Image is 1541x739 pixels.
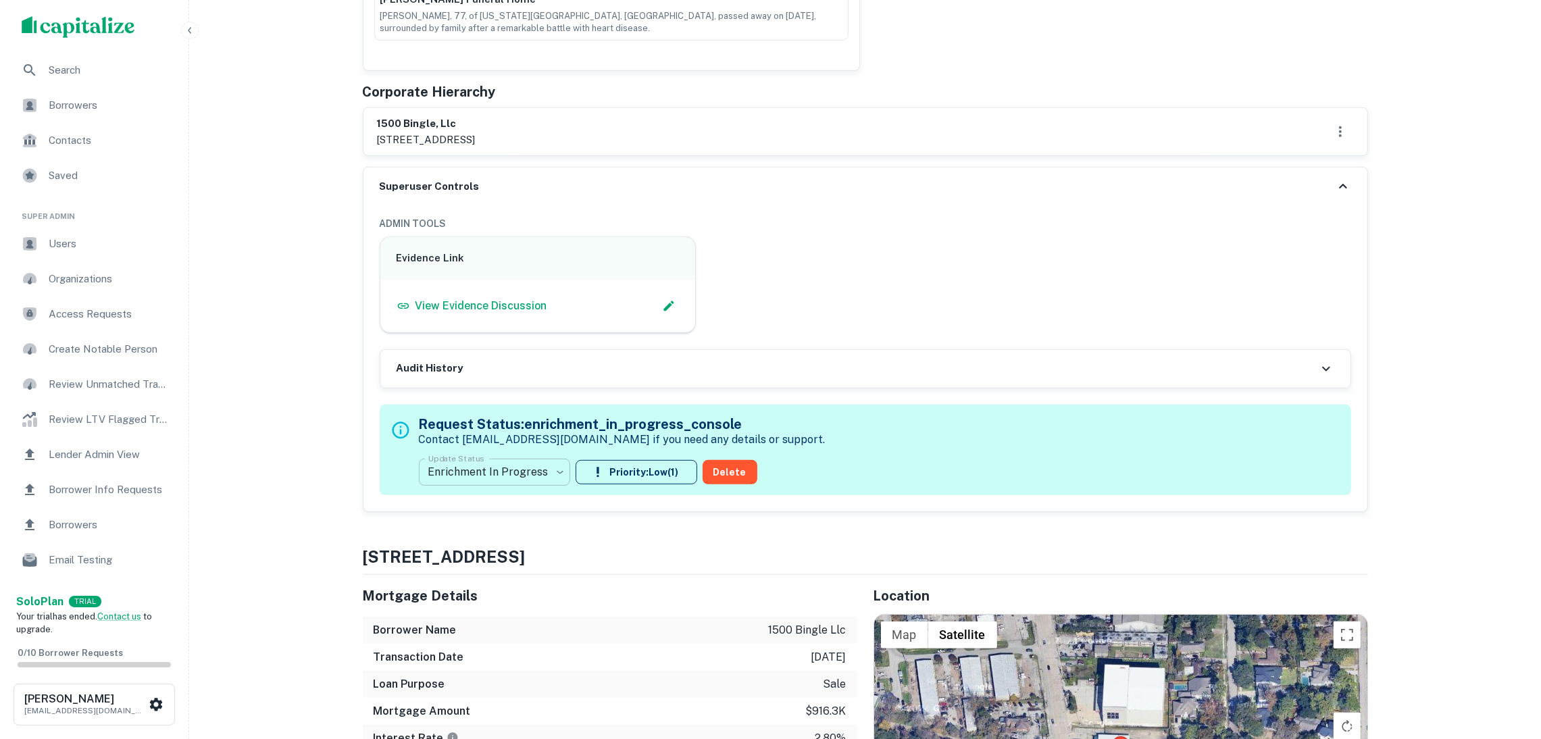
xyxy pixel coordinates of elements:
p: [DATE] [811,649,847,665]
a: Create Notable Person [11,333,178,365]
a: Borrowers [11,509,178,541]
a: Borrowers [11,89,178,122]
h6: Audit History [397,361,463,376]
span: Email Testing [49,552,170,568]
button: Edit Slack Link [659,296,679,316]
a: Users [11,228,178,260]
span: Your trial has ended. to upgrade. [16,611,152,635]
span: Borrowers [49,517,170,533]
iframe: Chat Widget [1473,631,1541,696]
h6: [PERSON_NAME] [24,694,146,705]
p: [STREET_ADDRESS] [377,132,476,148]
a: Saved [11,159,178,192]
h6: Superuser Controls [380,179,480,195]
span: Access Requests [49,306,170,322]
a: View Evidence Discussion [397,298,547,314]
p: [PERSON_NAME], 77, of [US_STATE][GEOGRAPHIC_DATA], [GEOGRAPHIC_DATA], passed away on [DATE], surr... [380,10,842,34]
p: $916.3k [806,703,847,719]
button: Toggle fullscreen view [1334,621,1361,648]
span: Saved [49,168,170,184]
li: Super Admin [11,195,178,228]
a: Access Requests [11,298,178,330]
p: sale [824,676,847,692]
span: Users [49,236,170,252]
img: capitalize-logo.png [22,16,135,38]
h5: Corporate Hierarchy [363,82,496,102]
span: Organizations [49,271,170,287]
h6: Mortgage Amount [374,703,471,719]
button: [PERSON_NAME][EMAIL_ADDRESS][DOMAIN_NAME] [14,684,175,725]
p: View Evidence Discussion [415,298,547,314]
p: Contact [EMAIL_ADDRESS][DOMAIN_NAME] if you need any details or support. [419,432,826,448]
div: Enrichment In Progress [419,453,570,491]
h6: Borrower Name [374,622,457,638]
a: Search [11,54,178,86]
button: Delete [703,460,757,484]
button: Priority:Low(1) [576,460,697,484]
div: TRIAL [69,596,101,607]
strong: Solo Plan [16,595,64,608]
a: Borrower Info Requests [11,474,178,506]
h5: Mortgage Details [363,586,857,606]
p: [EMAIL_ADDRESS][DOMAIN_NAME] [24,705,146,717]
span: 0 / 10 Borrower Requests [18,648,123,658]
span: Contacts [49,132,170,149]
a: SoloPlan [16,594,64,610]
h6: Loan Purpose [374,676,445,692]
label: Update Status [428,453,484,464]
a: Organizations [11,263,178,295]
span: Review LTV Flagged Transactions [49,411,170,428]
span: Borrower Info Requests [49,482,170,498]
span: Create Notable Person [49,341,170,357]
a: Review LTV Flagged Transactions [11,403,178,436]
button: Show satellite imagery [928,621,997,648]
h6: 1500 bingle, llc [377,116,476,132]
h6: ADMIN TOOLS [380,216,1351,231]
a: Email Analytics [11,579,178,611]
a: Contact us [97,611,141,621]
span: Lender Admin View [49,447,170,463]
button: Show street map [881,621,928,648]
a: Review Unmatched Transactions [11,368,178,401]
a: Lender Admin View [11,438,178,471]
h5: Request Status: enrichment_in_progress_console [419,414,826,434]
a: Email Testing [11,544,178,576]
h4: [STREET_ADDRESS] [363,544,1368,569]
span: Review Unmatched Transactions [49,376,170,392]
a: Contacts [11,124,178,157]
span: Search [49,62,170,78]
h6: Transaction Date [374,649,464,665]
h6: Evidence Link [397,251,680,266]
p: 1500 bingle llc [769,622,847,638]
span: Borrowers [49,97,170,113]
h5: Location [874,586,1368,606]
